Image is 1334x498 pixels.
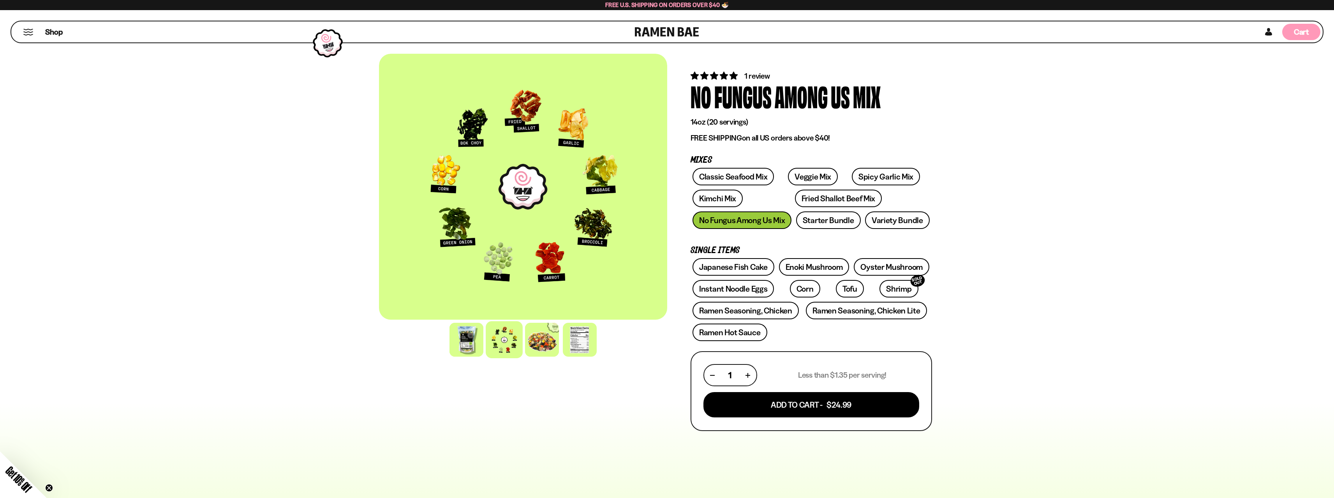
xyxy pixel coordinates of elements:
a: Instant Noodle Eggs [693,280,774,297]
span: Get 10% Off [4,464,34,494]
div: Among [775,81,828,111]
span: Shop [45,27,63,37]
p: on all US orders above $40! [691,133,932,143]
span: 5.00 stars [691,71,739,81]
button: Add To Cart - $24.99 [703,392,919,417]
div: Us [831,81,850,111]
span: 1 [728,370,731,380]
a: Oyster Mushroom [854,258,929,276]
strong: FREE SHIPPING [691,133,742,143]
a: Enoki Mushroom [779,258,849,276]
a: Japanese Fish Cake [693,258,774,276]
a: Variety Bundle [865,211,930,229]
div: Mix [853,81,881,111]
button: Close teaser [45,484,53,492]
div: SOLD OUT [909,273,926,289]
a: Fried Shallot Beef Mix [795,190,882,207]
button: Mobile Menu Trigger [23,29,33,35]
div: Fungus [714,81,772,111]
a: Ramen Seasoning, Chicken [693,302,799,319]
div: No [691,81,711,111]
a: Spicy Garlic Mix [852,168,920,185]
a: Shop [45,24,63,40]
a: Tofu [836,280,864,297]
div: Cart [1282,21,1320,42]
span: Free U.S. Shipping on Orders over $40 🍜 [605,1,729,9]
a: Classic Seafood Mix [693,168,774,185]
p: Mixes [691,157,932,164]
a: Veggie Mix [788,168,838,185]
a: Ramen Hot Sauce [693,324,767,341]
a: Kimchi Mix [693,190,743,207]
span: 1 review [744,71,770,81]
span: Cart [1294,27,1309,37]
a: Corn [790,280,820,297]
p: Less than $1.35 per serving! [798,370,886,380]
a: Ramen Seasoning, Chicken Lite [806,302,927,319]
a: ShrimpSOLD OUT [879,280,918,297]
a: Starter Bundle [796,211,861,229]
p: Single Items [691,247,932,254]
p: 14oz (20 servings) [691,117,932,127]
